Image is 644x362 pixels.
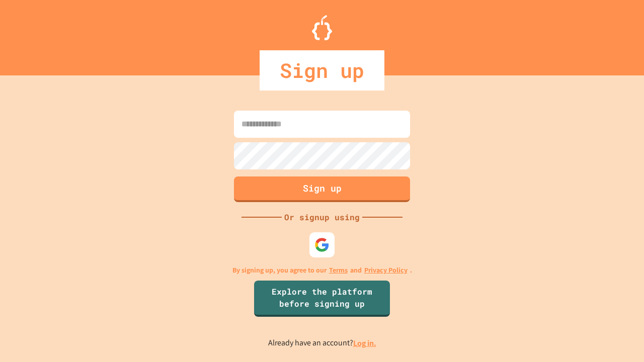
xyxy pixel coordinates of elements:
[353,338,376,348] a: Log in.
[254,281,390,317] a: Explore the platform before signing up
[260,50,384,90] div: Sign up
[234,176,410,202] button: Sign up
[232,265,412,276] p: By signing up, you agree to our and .
[312,15,332,40] img: Logo.svg
[268,337,376,349] p: Already have an account?
[329,265,348,276] a: Terms
[282,211,362,223] div: Or signup using
[314,237,330,252] img: google-icon.svg
[364,265,408,276] a: Privacy Policy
